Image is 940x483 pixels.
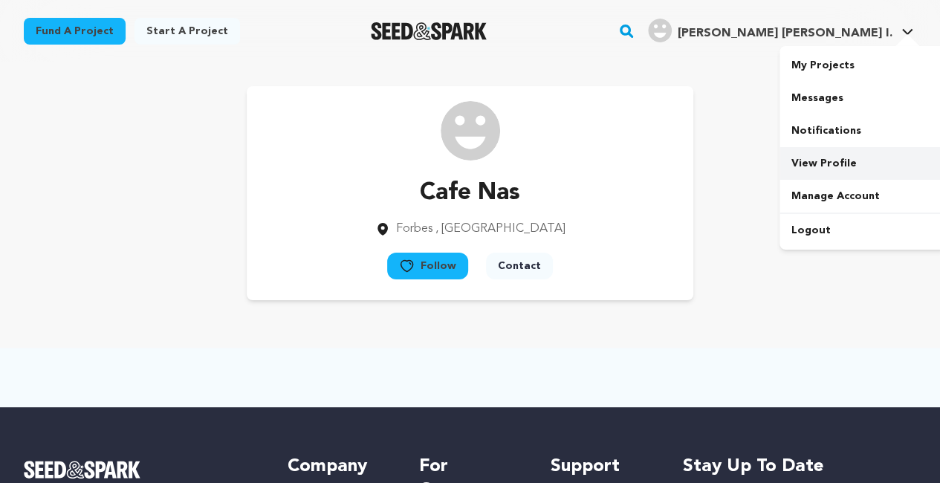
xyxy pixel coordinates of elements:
a: Seed&Spark Homepage [24,461,258,479]
a: Seed&Spark Homepage [371,22,487,40]
span: , [GEOGRAPHIC_DATA] [435,223,565,235]
img: Seed&Spark Logo Dark Mode [371,22,487,40]
a: Brandon Barrett Simmerer I.'s Profile [645,16,916,42]
span: Brandon Barrett Simmerer I.'s Profile [645,16,916,47]
img: /img/default-images/user/medium/user.png image [441,101,500,161]
span: Forbes [396,223,432,235]
h5: Company [288,455,389,479]
h5: Stay up to date [682,455,916,479]
button: Follow [387,253,468,279]
span: [PERSON_NAME] [PERSON_NAME] I. [678,27,892,39]
a: Start a project [134,18,240,45]
a: Fund a project [24,18,126,45]
h5: Support [551,455,652,479]
img: user.png [648,19,672,42]
div: Brandon Barrett Simmerer I.'s Profile [648,19,892,42]
p: Cafe Nas [375,175,565,211]
img: Seed&Spark Logo [24,461,140,479]
button: Contact [486,253,553,279]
